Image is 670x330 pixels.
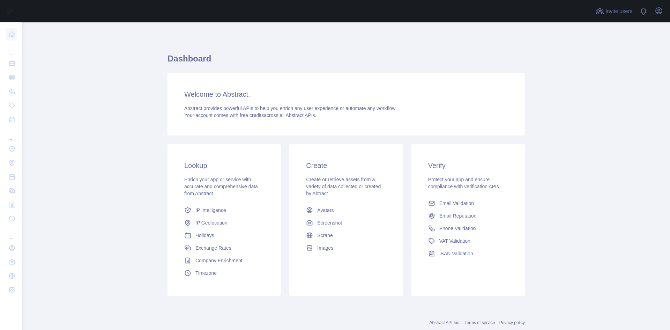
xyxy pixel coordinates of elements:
span: Your account comes with across all Abstract APIs. [184,112,316,118]
span: Phone Validation [439,225,476,232]
a: Exchange Rates [181,242,267,254]
span: Protect your app and ensure compliance with verification APIs [428,177,499,189]
a: Company Enrichment [181,254,267,267]
a: Terms of service [464,320,495,325]
h3: Lookup [184,161,264,170]
span: Avatars [317,207,334,214]
span: Email Reputation [439,212,477,219]
a: Scrape [303,229,389,242]
a: Phone Validation [425,222,511,235]
h3: Verify [428,161,508,170]
a: Avatars [303,204,389,217]
div: ... [6,127,17,141]
span: free credits [240,112,264,118]
span: Scrape [317,232,333,239]
span: Enrich your app or service with accurate and comprehensive data from Abstract [184,177,258,196]
span: Company Enrichment [195,257,243,264]
a: IP Intelligence [181,204,267,217]
div: ... [6,42,17,56]
span: IBAN Validation [439,250,473,257]
span: Timezone [195,270,217,277]
a: VAT Validation [425,235,511,247]
a: Holidays [181,229,267,242]
a: Privacy policy [499,320,525,325]
span: Exchange Rates [195,244,231,251]
h1: Dashboard [167,53,525,70]
a: Email Reputation [425,210,511,222]
span: Images [317,244,333,251]
span: Email Validation [439,200,474,207]
a: IP Geolocation [181,217,267,229]
div: ... [6,226,17,240]
span: Screenshot [317,219,342,226]
span: IP Geolocation [195,219,228,226]
span: Create or retrieve assets from a variety of data collected or created by Abtract [306,177,381,196]
span: Holidays [195,232,214,239]
a: Images [303,242,389,254]
a: Email Validation [425,197,511,210]
h3: Create [306,161,386,170]
a: Timezone [181,267,267,279]
h3: Welcome to Abstract. [184,89,508,99]
a: IBAN Validation [425,247,511,260]
a: Abstract API Inc. [430,320,461,325]
span: VAT Validation [439,237,470,244]
span: Abstract provides powerful APIs to help you enrich any user experience or automate any workflow. [184,105,397,111]
a: Screenshot [303,217,389,229]
button: Invite users [594,6,634,17]
span: IP Intelligence [195,207,226,214]
span: Invite users [605,7,632,15]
